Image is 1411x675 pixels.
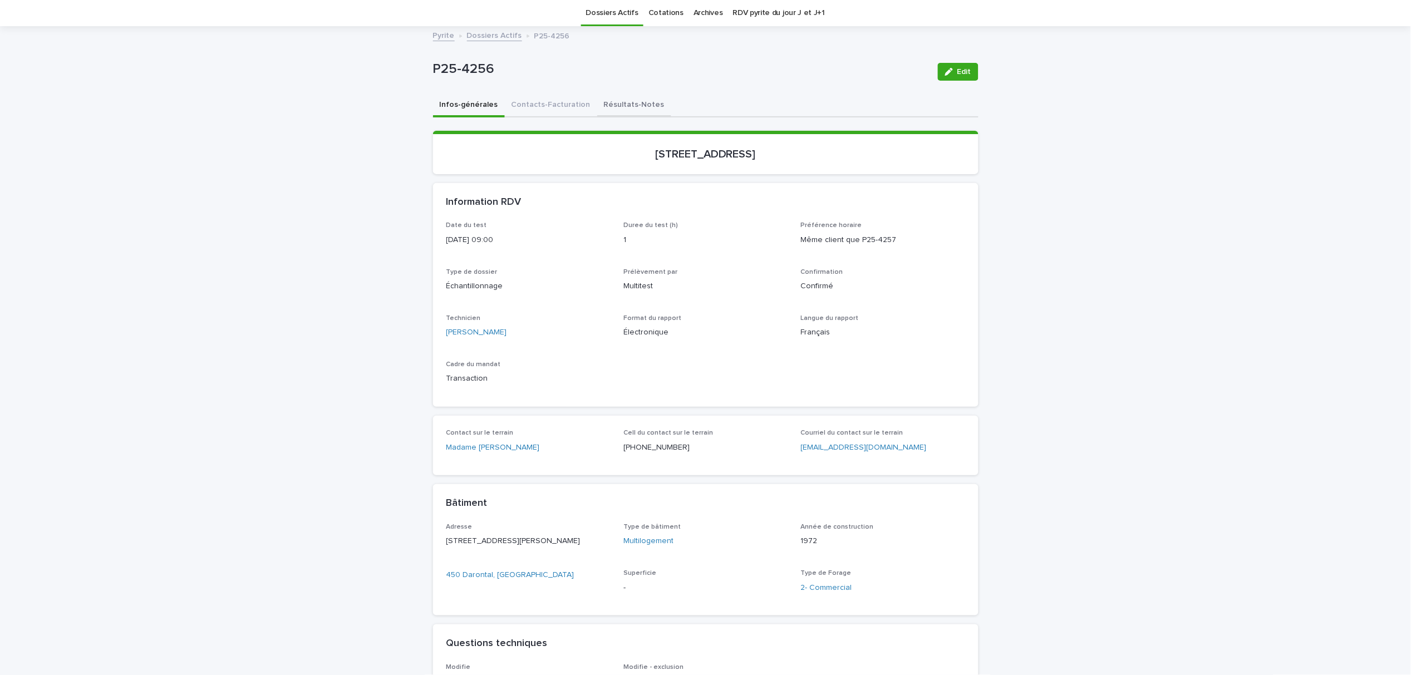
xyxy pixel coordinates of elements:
[623,570,656,577] span: Superficie
[446,569,574,581] a: 450 Darontal, [GEOGRAPHIC_DATA]
[801,222,862,229] span: Préférence horaire
[446,442,540,454] a: Madame [PERSON_NAME]
[446,327,507,338] a: [PERSON_NAME]
[505,94,597,117] button: Contacts-Facturation
[623,664,684,671] span: Modifie - exclusion
[801,444,927,451] a: [EMAIL_ADDRESS][DOMAIN_NAME]
[801,430,903,436] span: Courriel du contact sur le terrain
[597,94,671,117] button: Résultats-Notes
[623,222,678,229] span: Duree du test (h)
[446,638,548,650] h2: Questions techniques
[623,582,788,594] p: -
[446,664,471,671] span: Modifie
[446,147,965,161] p: [STREET_ADDRESS]
[433,61,929,77] p: P25-4256
[446,361,501,368] span: Cadre du mandat
[534,29,570,41] p: P25-4256
[801,269,843,275] span: Confirmation
[801,327,965,338] p: Français
[446,222,487,229] span: Date du test
[446,234,611,246] p: [DATE] 09:00
[446,280,611,292] p: Échantillonnage
[446,535,611,547] p: [STREET_ADDRESS][PERSON_NAME]
[801,570,852,577] span: Type de Forage
[446,373,611,385] p: Transaction
[446,196,522,209] h2: Information RDV
[433,28,455,41] a: Pyrite
[801,280,965,292] p: Confirmé
[801,524,874,530] span: Année de construction
[623,315,681,322] span: Format du rapport
[446,315,481,322] span: Technicien
[446,497,488,510] h2: Bâtiment
[433,94,505,117] button: Infos-générales
[623,524,681,530] span: Type de bâtiment
[801,535,965,547] p: 1972
[623,269,677,275] span: Prélèvement par
[801,315,859,322] span: Langue du rapport
[623,442,788,454] p: [PHONE_NUMBER]
[467,28,522,41] a: Dossiers Actifs
[801,582,852,594] a: 2- Commercial
[623,327,788,338] p: Électronique
[623,535,673,547] a: Multilogement
[446,430,514,436] span: Contact sur le terrain
[938,63,979,81] button: Edit
[623,280,788,292] p: Multitest
[446,269,498,275] span: Type de dossier
[623,234,788,246] p: 1
[623,430,713,436] span: Cell du contact sur le terrain
[957,68,971,76] span: Edit
[446,524,473,530] span: Adresse
[801,234,965,246] p: Même client que P25-4257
